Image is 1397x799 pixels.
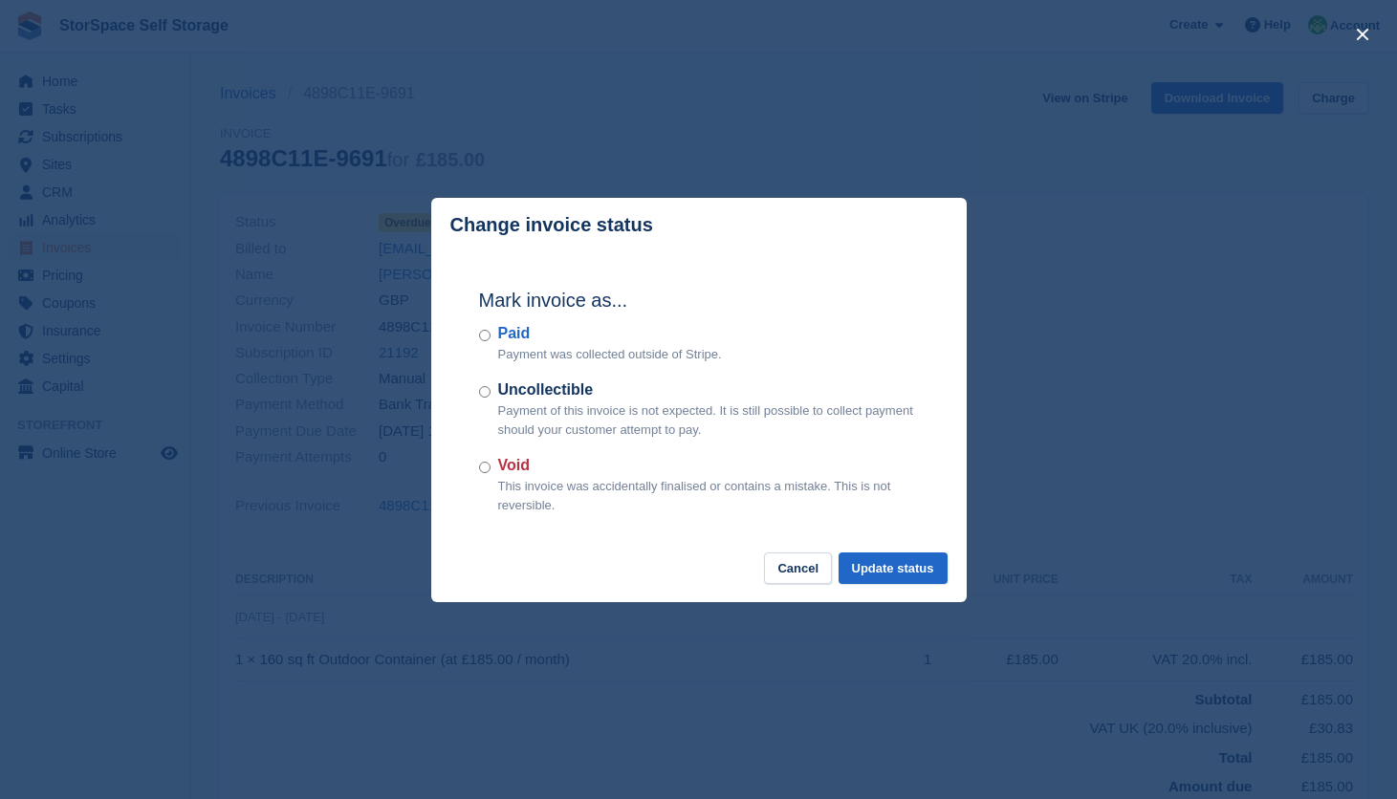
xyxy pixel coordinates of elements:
p: Payment was collected outside of Stripe. [498,345,722,364]
label: Void [498,454,919,477]
button: close [1347,19,1378,50]
p: Payment of this invoice is not expected. It is still possible to collect payment should your cust... [498,401,919,439]
label: Uncollectible [498,378,919,401]
label: Paid [498,322,722,345]
button: Update status [839,552,948,584]
h2: Mark invoice as... [479,286,919,314]
p: Change invoice status [450,214,653,236]
button: Cancel [764,552,832,584]
p: This invoice was accidentally finalised or contains a mistake. This is not reversible. [498,477,919,514]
